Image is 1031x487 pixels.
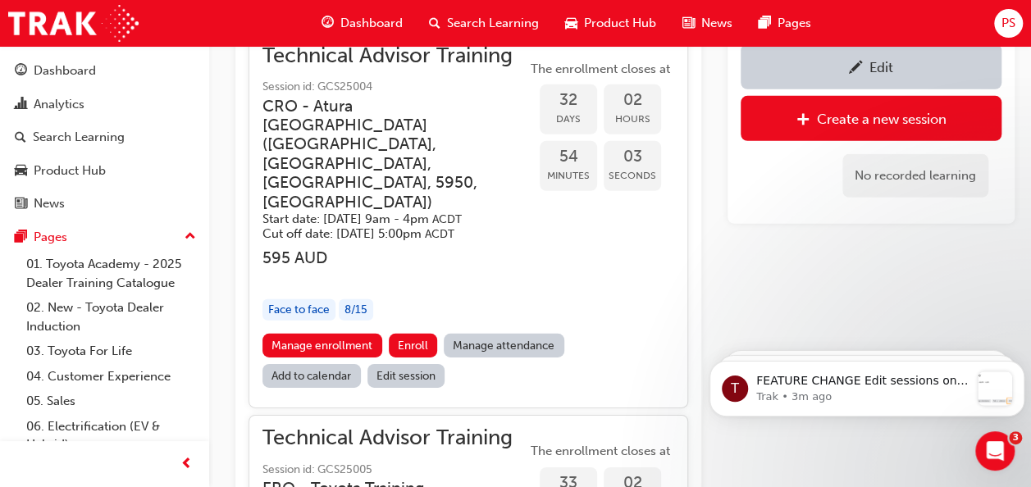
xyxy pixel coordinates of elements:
[20,252,203,295] a: 01. Toyota Academy - 2025 Dealer Training Catalogue
[262,47,674,395] button: Technical Advisor TrainingSession id: GCS25004CRO - Atura [GEOGRAPHIC_DATA]([GEOGRAPHIC_DATA], [G...
[7,156,203,186] a: Product Hub
[849,61,863,77] span: pencil-icon
[7,122,203,152] a: Search Learning
[7,52,203,222] button: DashboardAnalyticsSearch LearningProduct HubNews
[262,47,527,66] span: Technical Advisor Training
[262,429,527,448] span: Technical Advisor Training
[604,91,661,110] span: 02
[262,364,361,388] a: Add to calendar
[604,148,661,166] span: 03
[842,154,988,198] div: No recorded learning
[994,9,1023,38] button: PS
[20,339,203,364] a: 03. Toyota For Life
[778,14,811,33] span: Pages
[262,226,500,242] h5: Cut off date: [DATE] 5:00pm
[701,14,732,33] span: News
[15,164,27,179] span: car-icon
[759,13,771,34] span: pages-icon
[540,110,597,129] span: Days
[34,61,96,80] div: Dashboard
[540,91,597,110] span: 32
[33,128,125,147] div: Search Learning
[340,14,403,33] span: Dashboard
[7,222,203,253] button: Pages
[262,78,527,97] span: Session id: GCS25004
[817,111,947,127] div: Create a new session
[389,334,438,357] button: Enroll
[552,7,669,40] a: car-iconProduct Hub
[34,228,67,247] div: Pages
[185,226,196,248] span: up-icon
[682,13,695,34] span: news-icon
[1001,14,1015,33] span: PS
[20,414,203,457] a: 06. Electrification (EV & Hybrid)
[8,5,139,42] img: Trak
[262,299,335,321] div: Face to face
[20,389,203,414] a: 05. Sales
[429,13,440,34] span: search-icon
[604,166,661,185] span: Seconds
[584,14,656,33] span: Product Hub
[869,59,893,75] div: Edit
[7,89,203,120] a: Analytics
[15,197,27,212] span: news-icon
[540,166,597,185] span: Minutes
[527,442,674,461] span: The enrollment closes at
[262,461,527,480] span: Session id: GCS25005
[15,98,27,112] span: chart-icon
[975,431,1015,471] iframe: Intercom live chat
[416,7,552,40] a: search-iconSearch Learning
[20,295,203,339] a: 02. New - Toyota Dealer Induction
[34,95,84,114] div: Analytics
[447,14,539,33] span: Search Learning
[15,130,26,145] span: search-icon
[262,97,500,212] h3: CRO - Atura [GEOGRAPHIC_DATA] ( [GEOGRAPHIC_DATA], [GEOGRAPHIC_DATA], [GEOGRAPHIC_DATA], 5950, [G...
[703,328,1031,443] iframe: Intercom notifications message
[741,44,1001,89] a: Edit
[34,162,106,180] div: Product Hub
[15,230,27,245] span: pages-icon
[7,189,203,219] a: News
[444,334,564,357] a: Manage attendance
[669,7,746,40] a: news-iconNews
[180,454,193,475] span: prev-icon
[262,248,527,267] h3: 595 AUD
[1009,431,1022,444] span: 3
[20,364,203,389] a: 04. Customer Experience
[34,194,65,213] div: News
[604,110,661,129] span: Hours
[741,96,1001,141] a: Create a new session
[527,60,674,79] span: The enrollment closes at
[796,112,810,129] span: plus-icon
[308,7,416,40] a: guage-iconDashboard
[565,13,577,34] span: car-icon
[322,13,334,34] span: guage-icon
[15,64,27,79] span: guage-icon
[262,212,500,227] h5: Start date: [DATE] 9am - 4pm
[262,334,382,357] a: Manage enrollment
[540,148,597,166] span: 54
[367,364,445,388] a: Edit session
[425,227,454,241] span: Australian Central Daylight Time ACDT
[398,339,428,353] span: Enroll
[432,212,462,226] span: Australian Central Daylight Time ACDT
[339,299,373,321] div: 8 / 15
[746,7,824,40] a: pages-iconPages
[7,56,203,86] a: Dashboard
